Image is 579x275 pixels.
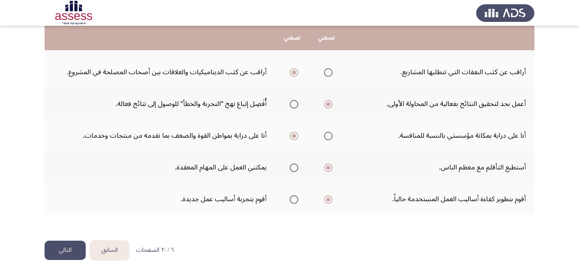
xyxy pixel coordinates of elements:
[321,160,333,175] mat-radio-group: Select an option
[286,97,298,111] mat-radio-group: Select an option
[90,241,129,260] button: load previous page
[344,151,534,183] td: أستطيع التأقلم مع معظم الناس.
[275,26,309,50] th: تصفني
[45,183,275,215] td: أقوم بتجربة أساليب عمل جديدة.
[286,128,298,143] mat-radio-group: Select an option
[45,120,275,151] td: أنا على دراية بمواطن القوة والضعف بما نقدمه من منتجات وخدمات.
[344,183,534,215] td: أقوم بتطوير كفاءة أساليب العمل المستخدمة حالياً.
[321,65,333,79] mat-radio-group: Select an option
[321,192,333,206] mat-radio-group: Select an option
[344,88,534,120] td: أعمل بجد لتحقيق النتائج بفعالية من المحاولة الأولى.
[286,65,298,79] mat-radio-group: Select an option
[45,1,103,25] img: Assessment logo of Potentiality Assessment R2 (EN/AR)
[45,241,86,260] button: load next page
[136,247,174,254] p: ٦ / ٢٠ الصفحات
[286,192,298,206] mat-radio-group: Select an option
[286,160,298,175] mat-radio-group: Select an option
[344,56,534,88] td: أراقب عن كثب النفقات التي تتطلبها المشاريع.
[321,97,333,111] mat-radio-group: Select an option
[45,151,275,183] td: يمكنني العمل على المهام المعقدة.
[476,1,534,25] img: Assess Talent Management logo
[45,88,275,120] td: أُفَضِل إتباع نهج "التجربة والخطأ" للوصول إلى نتائج فعالة.
[344,120,534,151] td: أنا على دراية بمكانة مؤسستي بالنسبة للمنافسة.
[309,26,344,50] th: تصفني
[321,128,333,143] mat-radio-group: Select an option
[45,56,275,88] td: أراقب عن كثب الديناميكيات والعلاقات بين أصحاب المصلحة في المشروع.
